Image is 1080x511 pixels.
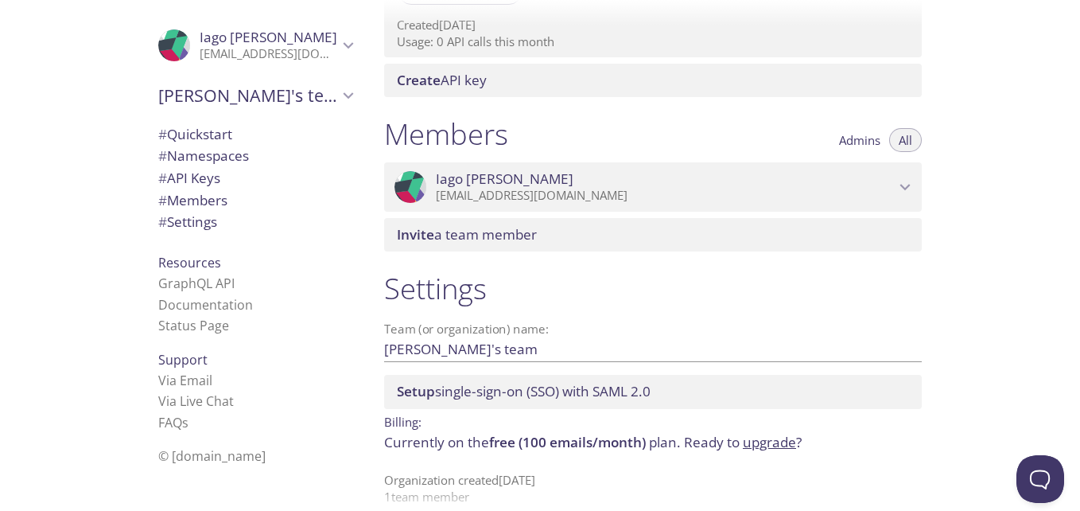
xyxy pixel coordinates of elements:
div: Iago's team [146,75,365,116]
h1: Settings [384,271,922,306]
h1: Members [384,116,508,152]
span: © [DOMAIN_NAME] [158,447,266,465]
span: free (100 emails/month) [489,433,646,451]
a: Via Live Chat [158,392,234,410]
div: Setup SSO [384,375,922,408]
span: Resources [158,254,221,271]
span: # [158,169,167,187]
div: Iago Chiapetta [384,162,922,212]
label: Team (or organization) name: [384,323,550,335]
div: Invite a team member [384,218,922,252]
a: Status Page [158,317,229,334]
a: upgrade [743,433,796,451]
span: Settings [158,213,217,231]
button: All [889,128,922,152]
span: # [158,213,167,231]
div: Namespaces [146,145,365,167]
span: Invite [397,225,434,244]
div: Team Settings [146,211,365,233]
div: Create API Key [384,64,922,97]
span: # [158,191,167,209]
span: Iago [PERSON_NAME] [436,170,573,188]
span: single-sign-on (SSO) with SAML 2.0 [397,382,651,400]
span: Namespaces [158,146,249,165]
span: s [182,414,188,431]
a: Documentation [158,296,253,314]
span: [PERSON_NAME]'s team [158,84,338,107]
span: Members [158,191,227,209]
span: a team member [397,225,537,244]
span: Create [397,71,441,89]
div: Iago Chiapetta [146,19,365,72]
a: FAQ [158,414,188,431]
span: Iago [PERSON_NAME] [200,28,337,46]
div: Members [146,189,365,212]
p: Organization created [DATE] 1 team member [384,472,922,506]
p: Billing: [384,409,922,432]
div: Quickstart [146,123,365,146]
div: API Keys [146,167,365,189]
p: [EMAIL_ADDRESS][DOMAIN_NAME] [200,46,338,62]
a: Via Email [158,372,212,389]
p: [EMAIL_ADDRESS][DOMAIN_NAME] [436,188,895,204]
button: Admins [829,128,890,152]
span: Support [158,351,208,369]
span: Ready to ? [684,433,802,451]
span: API key [397,71,487,89]
span: # [158,146,167,165]
span: API Keys [158,169,220,187]
span: Setup [397,382,435,400]
span: Quickstart [158,125,232,143]
p: Currently on the plan. [384,432,922,453]
span: # [158,125,167,143]
iframe: Help Scout Beacon - Open [1016,455,1064,503]
a: GraphQL API [158,275,235,292]
p: Usage: 0 API calls this month [397,33,909,50]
